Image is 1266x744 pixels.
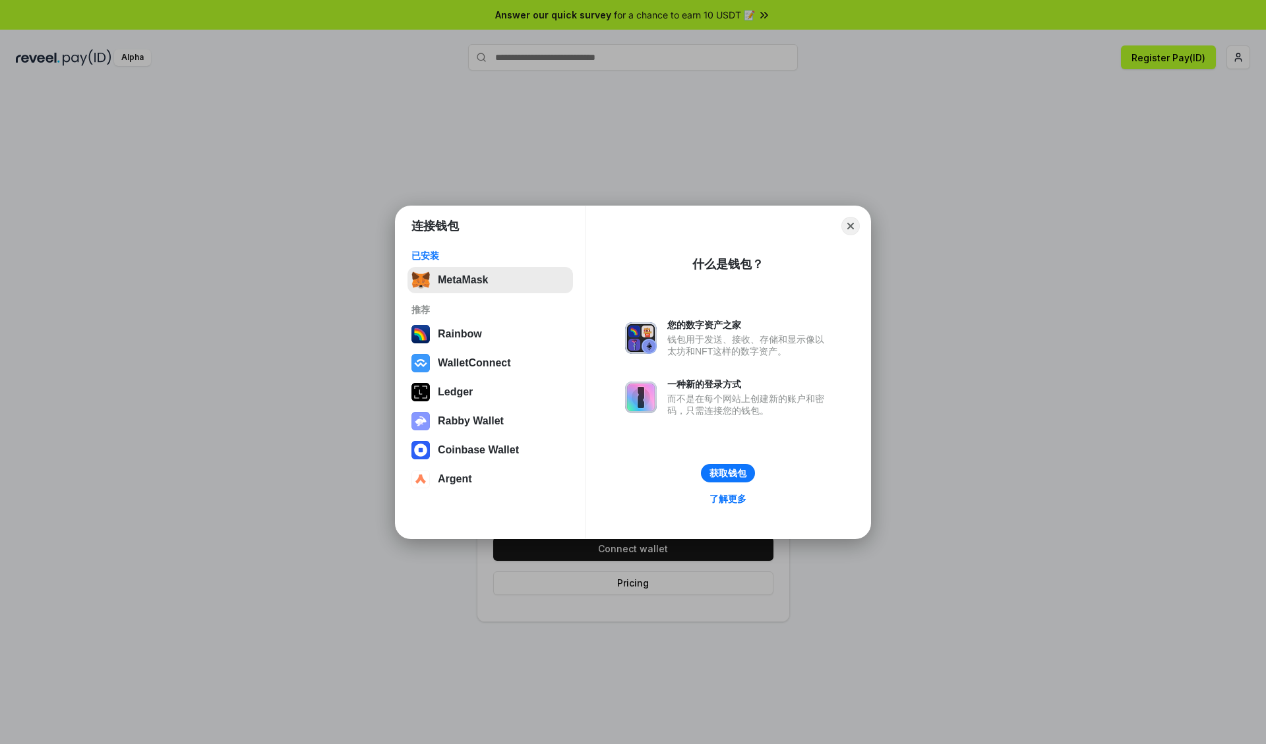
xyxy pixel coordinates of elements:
[438,328,482,340] div: Rainbow
[411,354,430,372] img: svg+xml,%3Csvg%20width%3D%2228%22%20height%3D%2228%22%20viewBox%3D%220%200%2028%2028%22%20fill%3D...
[702,490,754,507] a: 了解更多
[411,412,430,430] img: svg+xml,%3Csvg%20xmlns%3D%22http%3A%2F%2Fwww.w3.org%2F2000%2Fsvg%22%20fill%3D%22none%22%20viewBox...
[709,493,746,505] div: 了解更多
[411,304,569,316] div: 推荐
[438,444,519,456] div: Coinbase Wallet
[667,333,831,357] div: 钱包用于发送、接收、存储和显示像以太坊和NFT这样的数字资产。
[625,322,657,354] img: svg+xml,%3Csvg%20xmlns%3D%22http%3A%2F%2Fwww.w3.org%2F2000%2Fsvg%22%20fill%3D%22none%22%20viewBox...
[411,325,430,343] img: svg+xml,%3Csvg%20width%3D%22120%22%20height%3D%22120%22%20viewBox%3D%220%200%20120%20120%22%20fil...
[667,378,831,390] div: 一种新的登录方式
[407,437,573,463] button: Coinbase Wallet
[438,274,488,286] div: MetaMask
[438,386,473,398] div: Ledger
[411,218,459,234] h1: 连接钱包
[667,393,831,416] div: 而不是在每个网站上创建新的账户和密码，只需连接您的钱包。
[407,379,573,405] button: Ledger
[438,415,504,427] div: Rabby Wallet
[438,473,472,485] div: Argent
[692,256,764,272] div: 什么是钱包？
[407,408,573,434] button: Rabby Wallet
[407,466,573,492] button: Argent
[411,383,430,401] img: svg+xml,%3Csvg%20xmlns%3D%22http%3A%2F%2Fwww.w3.org%2F2000%2Fsvg%22%20width%3D%2228%22%20height%3...
[407,321,573,347] button: Rainbow
[411,271,430,289] img: svg+xml,%3Csvg%20fill%3D%22none%22%20height%3D%2233%22%20viewBox%3D%220%200%2035%2033%22%20width%...
[701,464,755,482] button: 获取钱包
[411,441,430,459] img: svg+xml,%3Csvg%20width%3D%2228%22%20height%3D%2228%22%20viewBox%3D%220%200%2028%2028%22%20fill%3D...
[625,382,657,413] img: svg+xml,%3Csvg%20xmlns%3D%22http%3A%2F%2Fwww.w3.org%2F2000%2Fsvg%22%20fill%3D%22none%22%20viewBox...
[841,217,860,235] button: Close
[407,350,573,376] button: WalletConnect
[411,470,430,488] img: svg+xml,%3Csvg%20width%3D%2228%22%20height%3D%2228%22%20viewBox%3D%220%200%2028%2028%22%20fill%3D...
[407,267,573,293] button: MetaMask
[411,250,569,262] div: 已安装
[709,467,746,479] div: 获取钱包
[667,319,831,331] div: 您的数字资产之家
[438,357,511,369] div: WalletConnect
